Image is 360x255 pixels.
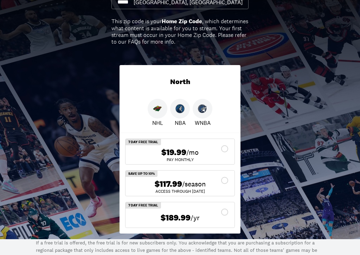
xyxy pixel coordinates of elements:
img: Lynx [198,104,207,113]
div: 7 Day Free Trial [126,139,161,145]
p: NBA [175,119,186,127]
b: Home Zip Code [162,18,202,25]
span: $117.99 [155,179,182,189]
p: NHL [152,119,163,127]
div: North [120,65,240,99]
div: This zip code is your , which determines what content is available for you to stream. Your first ... [111,18,249,45]
span: /mo [186,147,199,157]
span: /yr [191,213,200,223]
div: 7 Day Free Trial [126,202,161,209]
img: Timberwolves [175,104,185,113]
p: WNBA [195,119,211,127]
div: Save Up To 10% [126,171,157,177]
span: $189.99 [161,213,191,223]
span: $19.99 [161,147,186,158]
span: /season [182,179,206,189]
div: ACCESS THROUGH [DATE] [131,189,229,193]
img: Wild [153,104,162,113]
div: Pay Monthly [131,158,229,162]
